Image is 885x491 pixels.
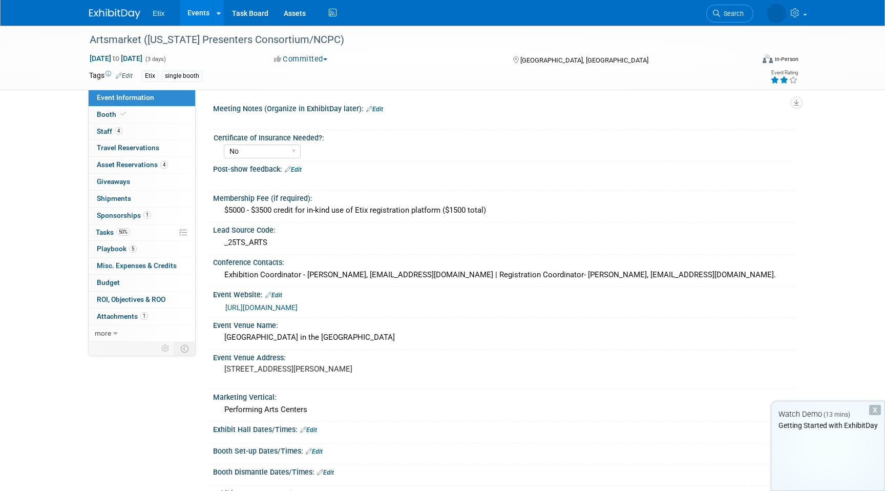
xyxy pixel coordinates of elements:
[285,166,302,173] a: Edit
[157,342,175,355] td: Personalize Event Tab Strip
[213,390,796,402] div: Marketing Vertical:
[97,244,137,253] span: Playbook
[116,228,130,236] span: 50%
[520,56,648,64] span: [GEOGRAPHIC_DATA], [GEOGRAPHIC_DATA]
[89,90,195,106] a: Event Information
[213,350,796,363] div: Event Venue Address:
[89,54,143,63] span: [DATE] [DATE]
[97,312,148,320] span: Attachments
[160,161,168,169] span: 4
[213,255,796,268] div: Conference Contacts:
[763,55,773,63] img: Format-Inperson.png
[225,303,298,312] a: [URL][DOMAIN_NAME]
[97,160,168,169] span: Asset Reservations
[86,31,738,49] div: Artsmarket ([US_STATE] Presenters Consortium/NCPC)
[89,140,195,156] a: Travel Reservations
[95,329,111,337] span: more
[89,107,195,123] a: Booth
[213,191,796,203] div: Membership Fee (if required):
[89,124,195,140] a: Staff4
[693,53,798,69] div: Event Format
[89,325,195,342] a: more
[213,101,796,114] div: Meeting Notes (Organize in ExhibitDay later):
[89,157,195,173] a: Asset Reservations4
[221,330,788,345] div: [GEOGRAPHIC_DATA] in the [GEOGRAPHIC_DATA]
[221,235,788,251] div: _25TS_ARTS
[89,241,195,257] a: Playbook5
[213,443,796,457] div: Booth Set-up Dates/Times:
[89,224,195,241] a: Tasks50%
[767,4,786,23] img: Lynda Garcia
[97,261,177,270] span: Misc. Expenses & Credits
[97,127,122,135] span: Staff
[97,144,159,152] span: Travel Reservations
[771,420,884,431] div: Getting Started with ExhibitDay
[175,342,196,355] td: Toggle Event Tabs
[97,93,154,101] span: Event Information
[115,127,122,135] span: 4
[706,5,753,23] a: Search
[770,70,798,75] div: Event Rating
[144,56,166,63] span: (3 days)
[221,202,788,218] div: $5000 - $3500 credit for in-kind use of Etix registration platform ($1500 total)
[153,9,164,17] span: Etix
[89,258,195,274] a: Misc. Expenses & Credits
[116,72,133,79] a: Edit
[213,318,796,331] div: Event Venue Name:
[162,71,202,81] div: single booth
[774,55,798,63] div: In-Person
[265,292,282,299] a: Edit
[224,364,445,374] pre: [STREET_ADDRESS][PERSON_NAME]
[213,287,796,300] div: Event Website:
[89,191,195,207] a: Shipments
[129,245,137,253] span: 5
[89,275,195,291] a: Budget
[89,292,195,308] a: ROI, Objectives & ROO
[221,267,788,283] div: Exhibition Coordinator - [PERSON_NAME], [EMAIL_ADDRESS][DOMAIN_NAME] | Registration Coordinator- ...
[213,222,796,235] div: Lead Source Code:
[869,405,881,415] div: Dismiss
[143,211,151,219] span: 1
[720,10,744,17] span: Search
[121,111,126,117] i: Booth reservation complete
[221,402,788,418] div: Performing Arts Centers
[97,177,130,186] span: Giveaways
[213,161,796,175] div: Post-show feedback:
[97,194,131,202] span: Shipments
[97,110,128,118] span: Booth
[140,312,148,320] span: 1
[300,426,317,434] a: Edit
[96,228,130,236] span: Tasks
[89,9,140,19] img: ExhibitDay
[213,422,796,435] div: Exhibit Hall Dates/Times:
[89,309,195,325] a: Attachments1
[306,448,323,455] a: Edit
[89,70,133,82] td: Tags
[89,208,195,224] a: Sponsorships1
[270,54,331,65] button: Committed
[366,106,383,113] a: Edit
[214,130,791,143] div: Certificate of Insurance Needed?:
[89,174,195,190] a: Giveaways
[213,464,796,478] div: Booth Dismantle Dates/Times:
[771,409,884,420] div: Watch Demo
[142,71,158,81] div: Etix
[111,54,121,63] span: to
[97,278,120,287] span: Budget
[97,211,151,219] span: Sponsorships
[317,469,334,476] a: Edit
[824,411,850,418] span: (13 mins)
[97,295,165,303] span: ROI, Objectives & ROO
